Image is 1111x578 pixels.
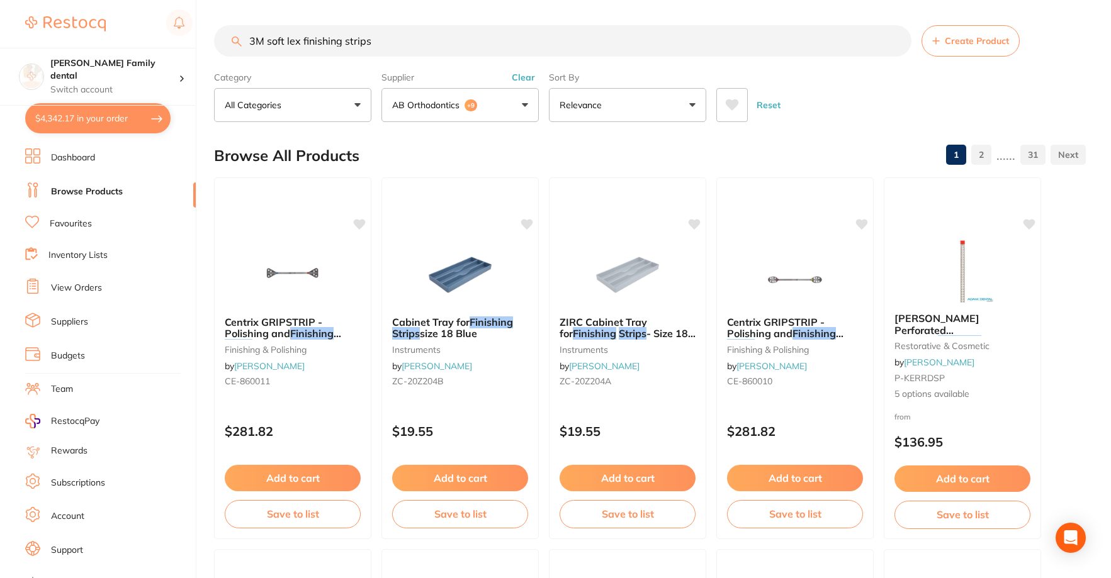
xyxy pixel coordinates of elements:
span: P-KERRDSP [894,372,945,384]
button: Save to list [392,500,528,528]
a: 1 [946,142,966,167]
span: 5 options available [894,388,1030,401]
button: Save to list [894,501,1030,528]
em: Strips [225,339,252,352]
p: $136.95 [894,435,1030,449]
button: Add to cart [392,465,528,491]
span: ZIRC Cabinet Tray for [560,316,647,340]
span: Centrix GRIPSTRIP - Polishing and [225,316,322,340]
a: Favourites [50,218,92,230]
div: Open Intercom Messenger [1056,523,1086,553]
h2: Browse All Products [214,147,359,165]
button: Create Product [922,25,1020,57]
button: Add to cart [894,465,1030,492]
small: instruments [392,345,528,355]
a: Rewards [51,445,87,457]
a: [PERSON_NAME] [904,357,974,368]
span: by [727,360,807,372]
em: Finishing [938,335,981,348]
span: - Coarse, 12-Pack [252,339,338,352]
em: Finishing [290,327,334,340]
span: CE-860010 [727,375,772,387]
span: - Size 18 - White [560,327,696,351]
span: by [392,360,472,372]
em: Finishing [470,316,513,328]
b: Kerr Perforated Diamond Finishing Strips 10/pk [894,313,1030,336]
b: Centrix GRIPSTRIP - Polishing and Finishing Strips - Coarse, 12-Pack [225,316,361,340]
small: finishing & polishing [225,345,361,355]
span: by [894,357,974,368]
h4: Westbrook Family dental [50,57,179,82]
span: - Medium, 12-Pack [755,339,846,352]
a: RestocqPay [25,414,99,428]
b: ZIRC Cabinet Tray for Finishing Strips - Size 18 - White [560,316,696,340]
span: ZC-20Z204B [392,375,444,387]
a: 2 [971,142,991,167]
em: Finishing [792,327,836,340]
span: Centrix GRIPSTRIP - Polishing and [727,316,825,340]
a: Restocq Logo [25,9,106,38]
img: Westbrook Family dental [20,64,43,88]
span: Create Product [945,36,1009,46]
span: +9 [465,99,477,112]
button: Reset [753,88,784,122]
a: [PERSON_NAME] [736,360,807,372]
a: Team [51,383,73,396]
small: instruments [560,345,696,355]
b: Cabinet Tray for Finishing Strips size 18 Blue [392,316,528,340]
a: Support [51,544,83,557]
img: Cabinet Tray for Finishing Strips size 18 Blue [419,243,501,306]
small: finishing & polishing [727,345,863,355]
a: Inventory Lists [48,249,108,262]
p: Switch account [50,84,179,96]
a: View Orders [51,282,102,294]
a: Browse Products [51,186,123,198]
span: size 18 Blue [420,327,477,340]
p: $19.55 [392,424,528,438]
small: restorative & cosmetic [894,341,1030,351]
p: $281.82 [727,424,863,438]
a: Account [51,510,84,523]
button: Add to cart [225,465,361,491]
b: Centrix GRIPSTRIP - Polishing and Finishing Strips - Medium, 12-Pack [727,316,863,340]
button: Add to cart [560,465,696,491]
button: $4,342.17 in your order [25,103,171,133]
img: Kerr Perforated Diamond Finishing Strips 10/pk [922,240,1003,303]
label: Supplier [381,72,539,83]
img: ZIRC Cabinet Tray for Finishing Strips - Size 18 - White [587,243,668,306]
a: [PERSON_NAME] [402,360,472,372]
span: RestocqPay [51,415,99,428]
p: $19.55 [560,424,696,438]
img: Centrix GRIPSTRIP - Polishing and Finishing Strips - Coarse, 12-Pack [252,243,334,306]
a: Subscriptions [51,477,105,489]
a: Budgets [51,350,85,362]
a: [PERSON_NAME] [569,360,640,372]
span: [PERSON_NAME] Perforated Diamond [894,312,979,348]
label: Sort By [549,72,706,83]
span: by [225,360,305,372]
p: $281.82 [225,424,361,438]
label: Category [214,72,371,83]
span: CE-860011 [225,375,270,387]
img: Centrix GRIPSTRIP - Polishing and Finishing Strips - Medium, 12-Pack [754,243,836,306]
span: by [560,360,640,372]
p: All Categories [225,99,286,111]
p: AB Orthodontics [392,99,465,111]
button: Clear [508,72,539,83]
button: Save to list [560,500,696,528]
span: Cabinet Tray for [392,316,470,328]
input: Search Products [214,25,911,57]
button: Save to list [225,500,361,528]
em: Strips [392,327,420,340]
button: All Categories [214,88,371,122]
button: Save to list [727,500,863,528]
a: Suppliers [51,316,88,328]
button: AB Orthodontics+9 [381,88,539,122]
button: Relevance [549,88,706,122]
span: ZC-20Z204A [560,375,611,387]
a: [PERSON_NAME] [234,360,305,372]
img: RestocqPay [25,414,40,428]
a: Dashboard [51,152,95,164]
img: Restocq Logo [25,16,106,31]
em: Finishing [573,327,616,340]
